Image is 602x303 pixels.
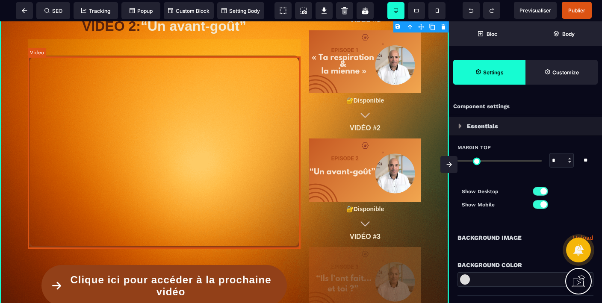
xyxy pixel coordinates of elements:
[457,232,522,243] p: Background Image
[309,74,421,85] text: 🔐Disponible
[274,2,292,19] span: View components
[309,182,421,193] text: 🔐Disponible
[449,98,602,115] div: Component settings
[462,187,525,196] p: Show Desktop
[44,8,62,14] span: SEO
[519,7,551,14] span: Previsualiser
[360,89,370,99] img: fe5bfe7dea453f3a554685bb00f5dbe9_icons8-fl%C3%A8che-d%C3%A9velopper-100.png
[168,8,210,14] span: Custom Block
[514,2,557,19] span: Preview
[221,8,260,14] span: Setting Body
[462,200,525,209] p: Show Mobile
[81,8,110,14] span: Tracking
[453,60,525,85] span: Settings
[525,21,602,46] span: Open Layer Manager
[458,124,462,129] img: loading
[552,69,579,76] strong: Customize
[41,244,287,285] button: Clique ici pour accéder à la prochaine vidéo
[130,8,153,14] span: Popup
[457,260,593,270] div: Background Color
[295,2,312,19] span: Screenshot
[309,209,421,221] text: VIDÉO #3
[457,144,491,151] span: Margin Top
[487,31,497,37] strong: Bloc
[309,9,421,72] img: f2b694ee6385b71dbb6877f16f0508b2_5.png
[309,101,421,113] text: VIDÉO #2
[562,31,575,37] strong: Body
[568,7,585,14] span: Publier
[483,69,504,76] strong: Settings
[525,60,598,85] span: Open Style Manager
[467,121,498,131] p: Essentials
[309,117,421,180] img: bc69879d123b21995cceeaaff8057a37_6.png
[360,197,370,208] img: fe5bfe7dea453f3a554685bb00f5dbe9_icons8-fl%C3%A8che-d%C3%A9velopper-100.png
[449,21,525,46] span: Open Blocks
[309,226,421,288] img: d85359c5a142c82a9fa3ee0e5fe6278c_8.png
